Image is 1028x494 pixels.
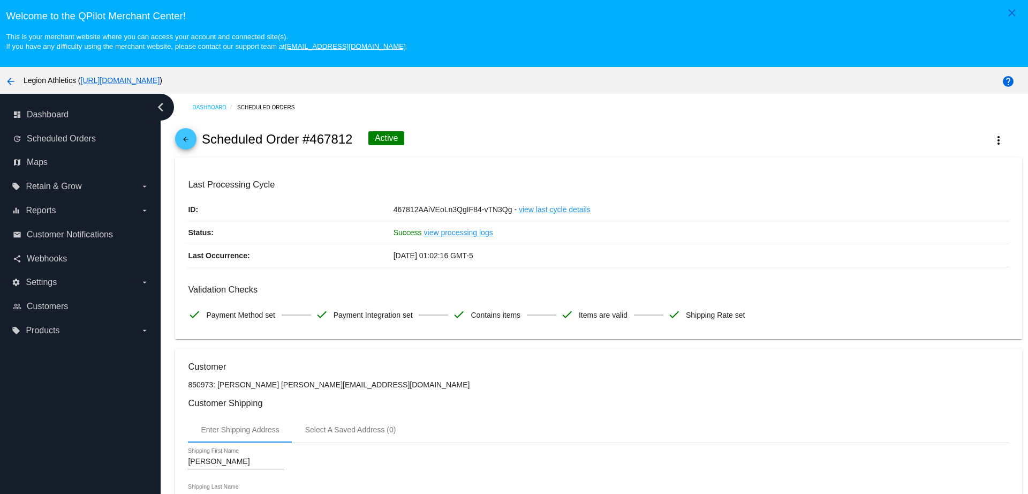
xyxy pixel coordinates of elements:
span: 467812AAiVEoLn3QgIF84-vTN3Qg - [394,205,517,214]
h3: Welcome to the QPilot Merchant Center! [6,10,1022,22]
a: email Customer Notifications [13,226,149,243]
p: Last Occurrence: [188,244,393,267]
i: arrow_drop_down [140,206,149,215]
span: Success [394,228,422,237]
h2: Scheduled Order #467812 [202,132,353,147]
mat-icon: check [315,308,328,321]
h3: Customer Shipping [188,398,1009,408]
a: people_outline Customers [13,298,149,315]
i: map [13,158,21,167]
a: dashboard Dashboard [13,106,149,123]
a: share Webhooks [13,250,149,267]
div: Select A Saved Address (0) [305,425,396,434]
i: update [13,134,21,143]
mat-icon: check [188,308,201,321]
a: [EMAIL_ADDRESS][DOMAIN_NAME] [285,42,406,50]
span: Legion Athletics ( ) [24,76,162,85]
i: share [13,255,21,263]
mat-icon: more_vert [992,134,1005,147]
i: people_outline [13,302,21,311]
input: Shipping First Name [188,458,284,466]
span: Settings [26,278,57,287]
a: view last cycle details [519,198,591,221]
span: Dashboard [27,110,69,119]
span: Payment Integration set [334,304,413,326]
span: Maps [27,158,48,167]
span: Payment Method set [206,304,275,326]
span: [DATE] 01:02:16 GMT-5 [394,251,473,260]
h3: Validation Checks [188,285,1009,295]
a: Scheduled Orders [237,99,304,116]
p: ID: [188,198,393,221]
a: update Scheduled Orders [13,130,149,147]
p: Status: [188,221,393,244]
div: Active [368,131,405,145]
i: settings [12,278,20,287]
span: Customer Notifications [27,230,113,239]
a: [URL][DOMAIN_NAME] [81,76,160,85]
i: local_offer [12,326,20,335]
mat-icon: check [452,308,465,321]
span: Retain & Grow [26,182,81,191]
span: Scheduled Orders [27,134,96,144]
span: Contains items [471,304,520,326]
h3: Customer [188,362,1009,372]
span: Reports [26,206,56,215]
mat-icon: check [561,308,573,321]
span: Customers [27,302,68,311]
span: Shipping Rate set [686,304,745,326]
i: equalizer [12,206,20,215]
mat-icon: arrow_back [4,75,17,88]
h3: Last Processing Cycle [188,179,1009,190]
div: Enter Shipping Address [201,425,279,434]
a: Dashboard [192,99,237,116]
i: email [13,230,21,239]
mat-icon: close [1006,6,1018,19]
mat-icon: arrow_back [179,136,192,148]
span: Webhooks [27,254,67,264]
i: chevron_left [152,99,169,116]
a: view processing logs [424,221,493,244]
a: map Maps [13,154,149,171]
i: arrow_drop_down [140,278,149,287]
small: This is your merchant website where you can access your account and connected site(s). If you hav... [6,33,405,50]
i: arrow_drop_down [140,326,149,335]
i: arrow_drop_down [140,182,149,191]
span: Items are valid [579,304,628,326]
mat-icon: help [1002,75,1015,88]
span: Products [26,326,59,335]
mat-icon: check [668,308,681,321]
i: local_offer [12,182,20,191]
i: dashboard [13,110,21,119]
p: 850973: [PERSON_NAME] [PERSON_NAME][EMAIL_ADDRESS][DOMAIN_NAME] [188,380,1009,389]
